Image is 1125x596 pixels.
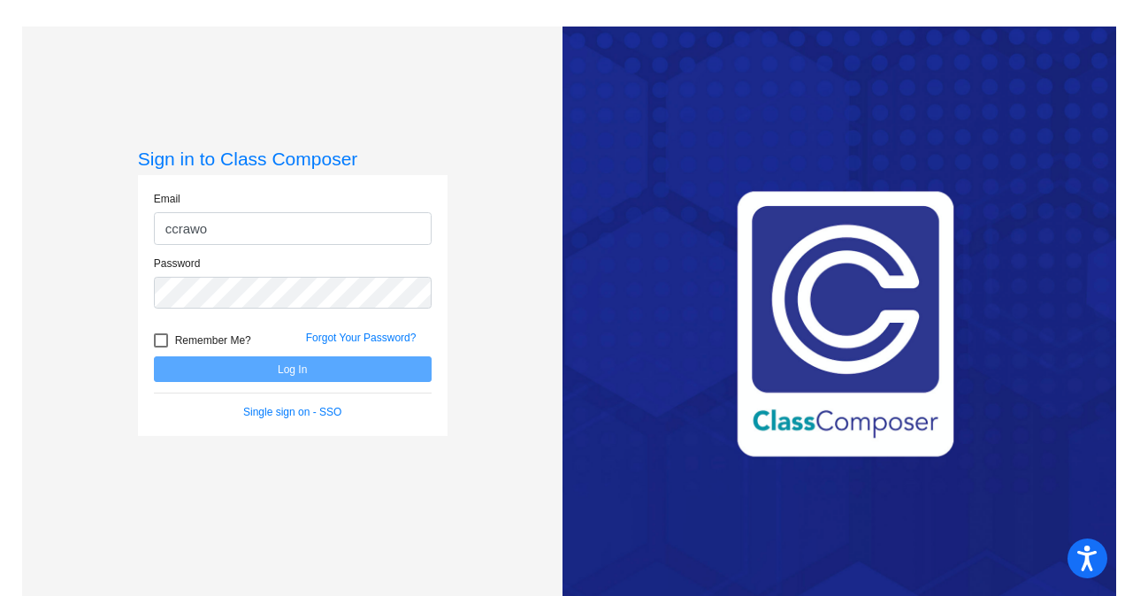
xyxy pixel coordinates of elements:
a: Forgot Your Password? [306,332,417,344]
h3: Sign in to Class Composer [138,148,448,170]
button: Log In [154,356,432,382]
span: Remember Me? [175,330,251,351]
a: Single sign on - SSO [243,406,341,418]
label: Password [154,256,201,271]
label: Email [154,191,180,207]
